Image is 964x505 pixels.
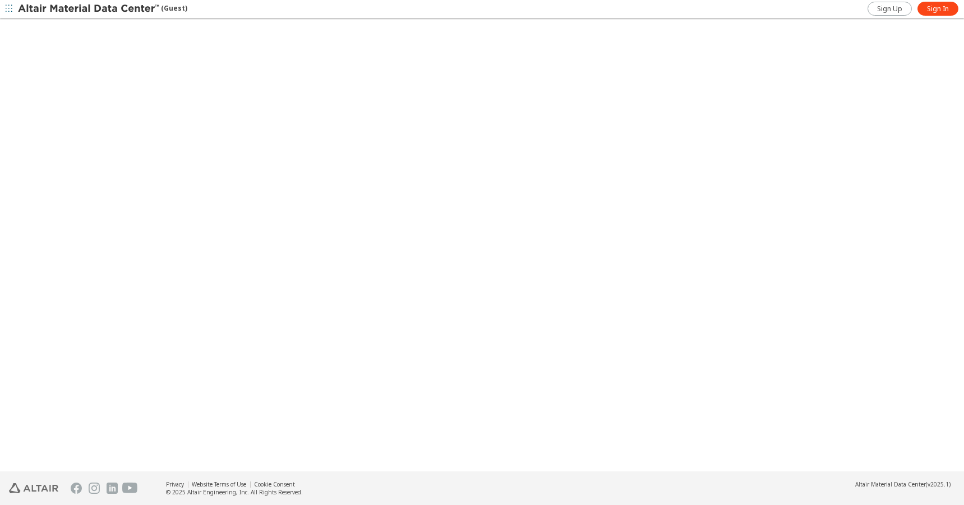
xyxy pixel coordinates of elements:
a: Sign Up [868,2,912,16]
a: Privacy [166,480,184,488]
span: Sign In [927,4,949,13]
img: Altair Engineering [9,483,58,493]
a: Website Terms of Use [192,480,246,488]
a: Cookie Consent [254,480,295,488]
span: Sign Up [877,4,902,13]
img: Altair Material Data Center [18,3,161,15]
a: Sign In [917,2,958,16]
span: Altair Material Data Center [855,480,926,488]
div: © 2025 Altair Engineering, Inc. All Rights Reserved. [166,488,303,496]
div: (Guest) [18,3,187,15]
div: (v2025.1) [855,480,951,488]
